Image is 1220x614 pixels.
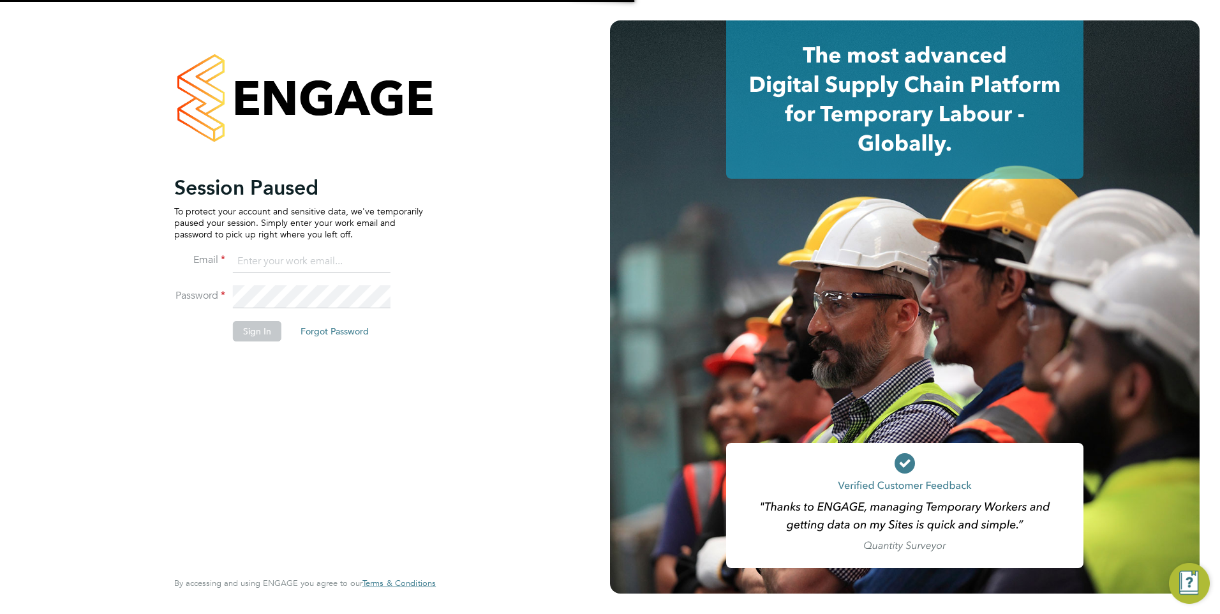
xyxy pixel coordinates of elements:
h2: Session Paused [174,175,423,200]
label: Email [174,253,225,267]
button: Sign In [233,321,281,341]
span: Terms & Conditions [362,578,436,588]
button: Engage Resource Center [1169,563,1210,604]
span: By accessing and using ENGAGE you agree to our [174,578,436,588]
a: Terms & Conditions [362,578,436,588]
p: To protect your account and sensitive data, we've temporarily paused your session. Simply enter y... [174,206,423,241]
button: Forgot Password [290,321,379,341]
input: Enter your work email... [233,250,391,273]
label: Password [174,289,225,303]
